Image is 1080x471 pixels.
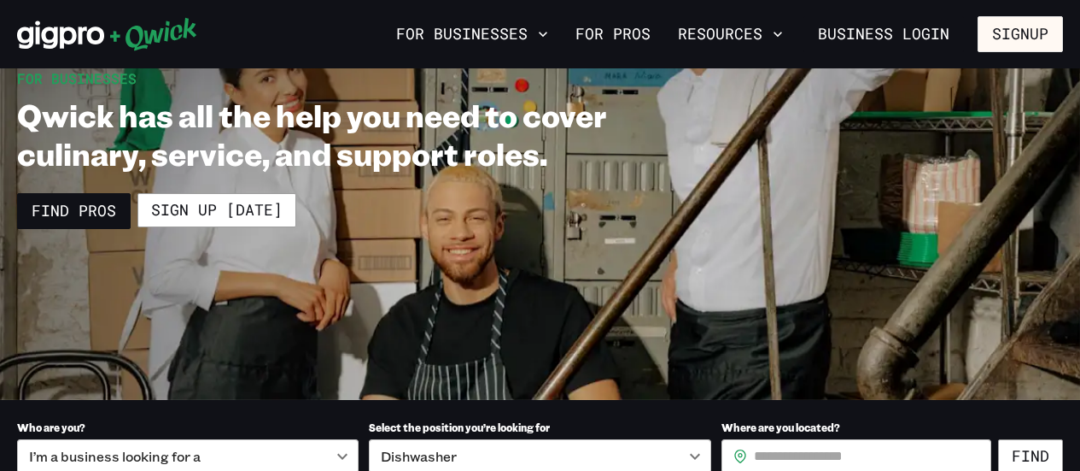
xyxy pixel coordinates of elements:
span: Who are you? [17,421,85,434]
button: Signup [978,16,1063,52]
a: Find Pros [17,193,131,229]
button: For Businesses [389,20,555,49]
span: Select the position you’re looking for [369,421,550,434]
h1: Qwick has all the help you need to cover culinary, service, and support roles. [17,96,645,173]
a: Sign up [DATE] [137,193,296,227]
a: Business Login [803,16,964,52]
span: Where are you located? [721,421,840,434]
a: For Pros [569,20,657,49]
span: For Businesses [17,69,137,87]
button: Resources [671,20,790,49]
